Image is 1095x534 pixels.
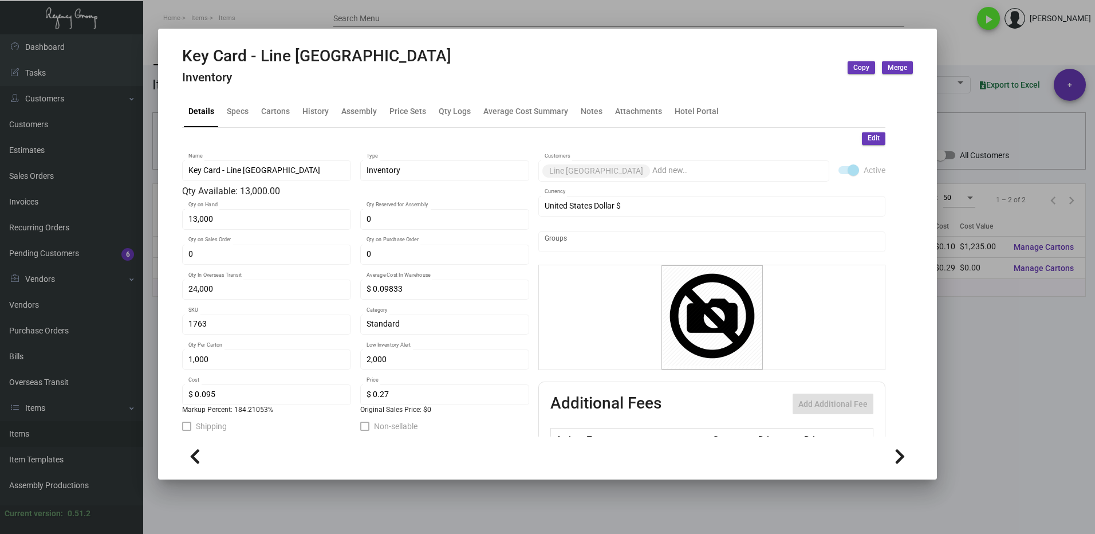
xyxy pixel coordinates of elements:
[864,163,885,177] span: Active
[302,105,329,117] div: History
[389,105,426,117] div: Price Sets
[227,105,249,117] div: Specs
[793,394,873,414] button: Add Additional Fee
[888,63,907,73] span: Merge
[550,394,661,414] h2: Additional Fees
[483,105,568,117] div: Average Cost Summary
[615,105,662,117] div: Attachments
[584,429,709,449] th: Type
[542,164,650,178] mat-chip: Line [GEOGRAPHIC_DATA]
[652,166,824,175] input: Add new..
[182,184,529,198] div: Qty Available: 13,000.00
[68,508,90,520] div: 0.51.2
[848,61,875,74] button: Copy
[182,70,451,85] h4: Inventory
[341,105,377,117] div: Assembly
[196,419,227,433] span: Shipping
[675,105,719,117] div: Hotel Portal
[374,419,417,433] span: Non-sellable
[798,399,868,409] span: Add Additional Fee
[545,237,880,246] input: Add new..
[188,105,214,117] div: Details
[853,63,869,73] span: Copy
[182,46,451,66] h2: Key Card - Line [GEOGRAPHIC_DATA]
[868,133,880,143] span: Edit
[439,105,471,117] div: Qty Logs
[882,61,913,74] button: Merge
[5,508,63,520] div: Current version:
[862,132,885,145] button: Edit
[551,429,585,449] th: Active
[710,429,755,449] th: Cost
[755,429,801,449] th: Price
[801,429,860,449] th: Price type
[261,105,290,117] div: Cartons
[581,105,602,117] div: Notes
